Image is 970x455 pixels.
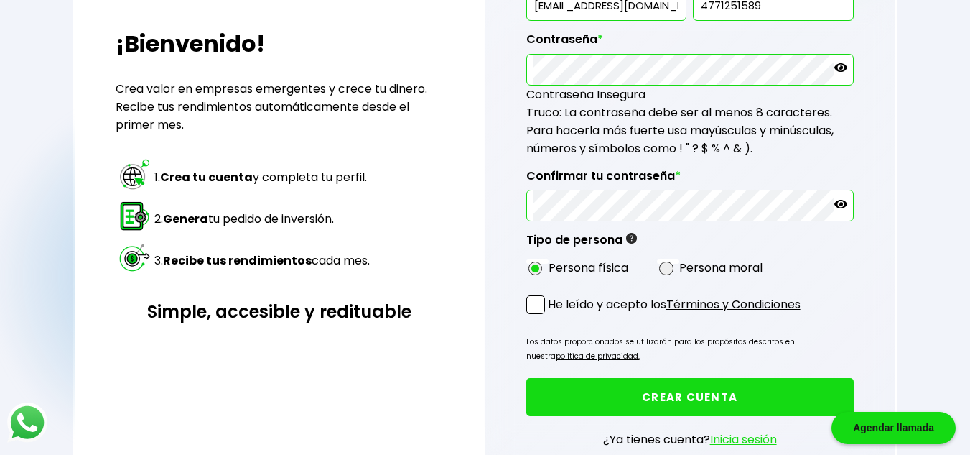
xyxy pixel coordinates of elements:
img: gfR76cHglkPwleuBLjWdxeZVvX9Wp6JBDmjRYY8JYDQn16A2ICN00zLTgIroGa6qie5tIuWH7V3AapTKqzv+oMZsGfMUqL5JM... [626,233,637,244]
td: 3. cada mes. [154,240,370,280]
img: logos_whatsapp-icon.242b2217.svg [7,403,47,443]
label: Persona física [549,259,628,277]
label: Tipo de persona [526,233,637,254]
strong: Recibe tus rendimientos [163,252,312,269]
div: Agendar llamada [831,412,956,444]
p: He leído y acepto los [548,295,801,313]
strong: Genera [163,211,208,227]
strong: Crea tu cuenta [160,169,253,185]
h2: ¡Bienvenido! [116,27,443,61]
label: Persona moral [679,259,763,277]
p: ¿Ya tienes cuenta? [603,431,777,449]
label: Contraseña [526,32,854,54]
span: Contraseña Insegura [526,86,645,103]
img: paso 3 [118,241,151,275]
p: Crea valor en empresas emergentes y crece tu dinero. Recibe tus rendimientos automáticamente desd... [116,80,443,134]
a: Inicia sesión [710,431,777,448]
label: Confirmar tu contraseña [526,169,854,190]
p: Los datos proporcionados se utilizarán para los propósitos descritos en nuestra [526,335,854,364]
img: paso 2 [118,199,151,233]
h3: Simple, accesible y redituable [116,299,443,324]
button: CREAR CUENTA [526,378,854,416]
td: 1. y completa tu perfil. [154,157,370,197]
a: política de privacidad. [556,351,640,362]
span: Truco: La contraseña debe ser al menos 8 caracteres. Para hacerla más fuerte usa mayúsculas y min... [526,104,834,157]
img: paso 1 [118,157,151,191]
a: Términos y Condiciones [666,296,801,313]
td: 2. tu pedido de inversión. [154,198,370,239]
